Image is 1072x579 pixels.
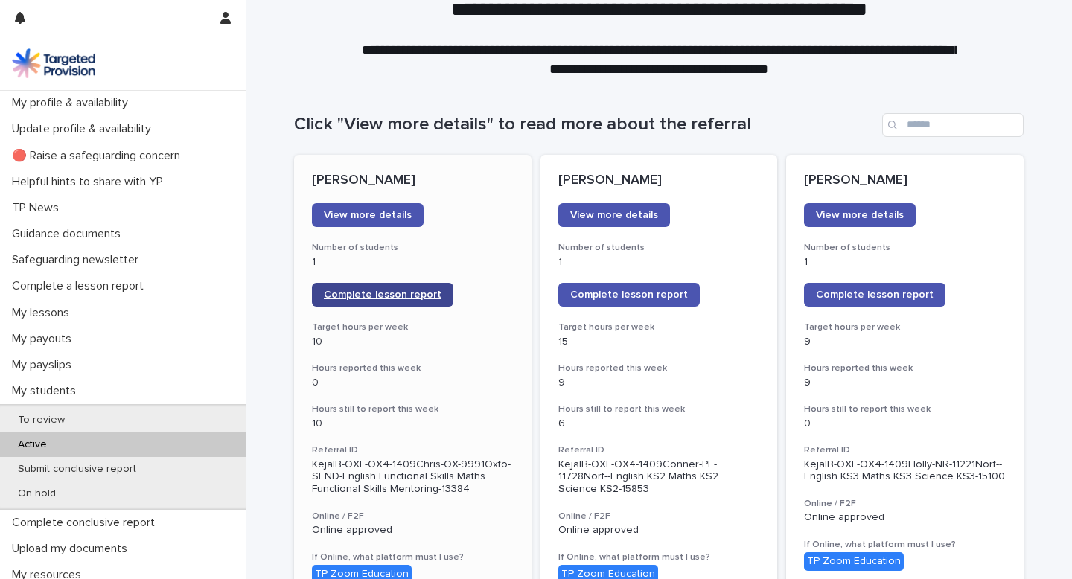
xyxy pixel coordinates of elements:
p: Complete a lesson report [6,279,156,293]
p: My payslips [6,358,83,372]
p: 0 [312,377,514,389]
p: KejalB-OXF-OX4-1409Holly-NR-11221Norf--English KS3 Maths KS3 Science KS3-15100 [804,458,1006,484]
span: View more details [324,210,412,220]
h1: Click "View more details" to read more about the referral [294,114,876,135]
h3: Referral ID [558,444,760,456]
span: View more details [570,210,658,220]
p: [PERSON_NAME] [312,173,514,189]
h3: If Online, what platform must I use? [312,551,514,563]
p: Guidance documents [6,227,133,241]
a: View more details [804,203,916,227]
span: View more details [816,210,904,220]
p: Safeguarding newsletter [6,253,150,267]
p: Submit conclusive report [6,463,148,476]
a: Complete lesson report [312,283,453,307]
span: Complete lesson report [324,289,441,300]
p: My lessons [6,306,81,320]
p: 9 [804,336,1006,348]
p: On hold [6,487,68,500]
p: TP News [6,201,71,215]
h3: If Online, what platform must I use? [558,551,760,563]
p: My students [6,384,88,398]
p: Online approved [804,511,1006,524]
p: 1 [312,256,514,269]
a: View more details [312,203,424,227]
a: Complete lesson report [558,283,700,307]
p: 9 [804,377,1006,389]
p: Update profile & availability [6,122,163,136]
h3: Hours still to report this week [558,403,760,415]
h3: Online / F2F [804,498,1006,510]
p: 1 [558,256,760,269]
h3: Referral ID [312,444,514,456]
h3: Target hours per week [558,322,760,333]
h3: Hours reported this week [558,362,760,374]
h3: Hours still to report this week [804,403,1006,415]
p: Upload my documents [6,542,139,556]
span: Complete lesson report [570,289,688,300]
p: My profile & availability [6,96,140,110]
h3: Number of students [558,242,760,254]
p: 🔴 Raise a safeguarding concern [6,149,192,163]
p: 10 [312,418,514,430]
p: Helpful hints to share with YP [6,175,175,189]
h3: Hours reported this week [804,362,1006,374]
p: 10 [312,336,514,348]
p: 9 [558,377,760,389]
h3: Referral ID [804,444,1006,456]
a: View more details [558,203,670,227]
h3: Online / F2F [558,511,760,522]
h3: Hours still to report this week [312,403,514,415]
p: 1 [804,256,1006,269]
div: TP Zoom Education [804,552,904,571]
p: To review [6,414,77,426]
img: M5nRWzHhSzIhMunXDL62 [12,48,95,78]
h3: Target hours per week [312,322,514,333]
p: [PERSON_NAME] [804,173,1006,189]
p: My payouts [6,332,83,346]
p: Online approved [312,524,514,537]
p: 0 [804,418,1006,430]
h3: Target hours per week [804,322,1006,333]
p: KejalB-OXF-OX4-1409Chris-OX-9991Oxfo-SEND-English Functional Skills Maths Functional Skills Mento... [312,458,514,496]
h3: Hours reported this week [312,362,514,374]
p: KejalB-OXF-OX4-1409Conner-PE-11728Norf--English KS2 Maths KS2 Science KS2-15853 [558,458,760,496]
p: Complete conclusive report [6,516,167,530]
p: 15 [558,336,760,348]
input: Search [882,113,1024,137]
span: Complete lesson report [816,289,934,300]
h3: Number of students [312,242,514,254]
h3: Online / F2F [312,511,514,522]
h3: If Online, what platform must I use? [804,539,1006,551]
p: Online approved [558,524,760,537]
p: [PERSON_NAME] [558,173,760,189]
h3: Number of students [804,242,1006,254]
p: 6 [558,418,760,430]
p: Active [6,438,59,451]
a: Complete lesson report [804,283,945,307]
